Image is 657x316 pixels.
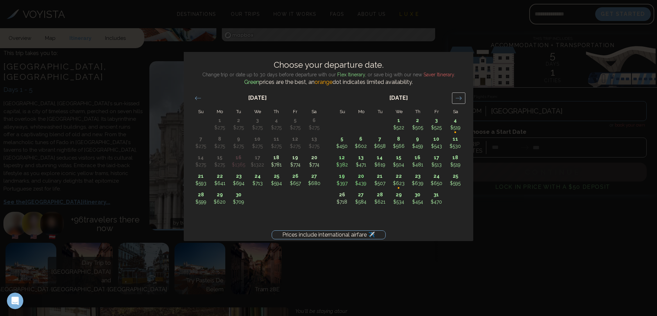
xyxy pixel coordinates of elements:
[333,191,351,198] p: 26
[351,189,370,208] td: Choose Monday, October 27, 2025 as your check-out date. It’s available.
[244,79,413,85] span: prices are the best, an dot indicates limited availability.
[311,109,317,114] small: Sa
[305,115,324,133] td: Not available. Saturday, September 6, 2025
[248,154,267,161] p: 17
[389,124,408,131] p: $522
[408,173,427,180] p: 23
[229,117,248,124] p: 2
[370,171,389,189] td: Choose Tuesday, October 21, 2025 as your check-out date. It’s available.
[352,143,370,150] p: $602
[191,152,210,171] td: Not available. Sunday, September 14, 2025
[446,133,465,152] td: Choose Saturday, October 11, 2025 as your check-out date. It’s available.
[191,92,205,104] div: Move backward to switch to the previous month.
[248,115,267,133] td: Not available. Wednesday, September 3, 2025
[211,191,229,198] p: 29
[351,152,370,171] td: Choose Monday, October 13, 2025 as your check-out date. It’s available.
[352,180,370,187] p: $439
[248,173,267,180] p: 24
[332,189,351,208] td: Choose Sunday, October 26, 2025 as your check-out date. It’s available.
[408,189,427,208] td: Choose Thursday, October 30, 2025 as your check-out date. It’s available.
[351,133,370,152] td: Choose Monday, October 6, 2025 as your check-out date. It’s available.
[286,133,305,152] td: Not available. Friday, September 12, 2025
[192,180,210,187] p: $593
[211,180,229,187] p: $641
[210,189,229,208] td: Choose Monday, September 29, 2025 as your check-out date. It’s available.
[446,115,465,133] td: Choose Saturday, October 4, 2025 as your check-out date. It’s available.
[229,143,248,150] p: $275
[267,171,286,189] td: Choose Thursday, September 25, 2025 as your check-out date. It’s available.
[286,115,305,133] td: Not available. Friday, September 5, 2025
[248,152,267,171] td: Not available. Wednesday, September 17, 2025
[229,198,248,206] p: $709
[286,154,304,161] p: 19
[267,161,285,168] p: $781
[267,135,285,143] p: 11
[248,117,267,124] p: 3
[229,154,248,161] p: 16
[211,161,229,168] p: $275
[192,161,210,168] p: $275
[358,109,364,114] small: Mo
[333,198,351,206] p: $718
[267,154,285,161] p: 18
[293,109,297,114] small: Fr
[333,143,351,150] p: $450
[248,124,267,131] p: $275
[267,143,285,150] p: $275
[389,154,408,161] p: 15
[286,143,304,150] p: $275
[267,180,285,187] p: $594
[305,171,324,189] td: Choose Saturday, September 27, 2025 as your check-out date. It’s available.
[427,152,446,171] td: Choose Friday, October 17, 2025 as your check-out date. It’s available.
[389,180,408,196] p: •
[389,115,408,133] td: Choose Wednesday, October 1, 2025 as your check-out date. It’s available.
[446,173,464,180] p: 25
[189,71,468,78] p: Change trip or date up to 30 days before departure with our , or save big with our new .
[333,180,351,187] p: $397
[340,109,345,114] small: Su
[352,154,370,161] p: 13
[305,180,323,187] p: $680
[389,180,408,187] p: $623
[427,124,445,131] p: $525
[352,161,370,168] p: $471
[198,109,204,114] small: Su
[389,161,408,168] p: $504
[352,198,370,206] p: $584
[229,180,248,187] p: $694
[229,124,248,131] p: $275
[286,152,305,171] td: Choose Friday, September 19, 2025 as your check-out date. It’s available.
[446,154,464,161] p: 18
[415,109,420,114] small: Th
[352,173,370,180] p: 20
[389,189,408,208] td: Choose Wednesday, October 29, 2025 as your check-out date. It’s available.
[286,173,304,180] p: 26
[211,173,229,180] p: 22
[184,59,473,71] h2: Choose your departure date.
[305,154,323,161] p: 20
[408,161,427,168] p: $481
[408,115,427,133] td: Choose Thursday, October 2, 2025 as your check-out date. It’s available.
[337,72,365,77] span: Flex Itinerary
[229,133,248,152] td: Not available. Tuesday, September 9, 2025
[370,189,389,208] td: Choose Tuesday, October 28, 2025 as your check-out date. It’s available.
[286,135,304,143] p: 12
[446,152,465,171] td: Choose Saturday, October 18, 2025 as your check-out date. It’s available.
[389,95,408,101] strong: [DATE]
[371,198,389,206] p: $621
[191,189,210,208] td: Choose Sunday, September 28, 2025 as your check-out date. It’s available.
[274,109,279,114] small: Th
[217,109,223,114] small: Mo
[371,143,389,150] p: $658
[229,171,248,189] td: Choose Tuesday, September 23, 2025 as your check-out date. It’s available.
[192,154,210,161] p: 14
[191,171,210,189] td: Choose Sunday, September 21, 2025 as your check-out date. It’s available.
[389,171,408,189] td: Choose Wednesday, October 22, 2025 as your check-out date. It’s available.
[192,198,210,206] p: $599
[446,124,464,131] p: $519
[192,135,210,143] p: 7
[427,143,445,150] p: $543
[286,180,304,187] p: $657
[305,135,323,143] p: 13
[427,154,445,161] p: 17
